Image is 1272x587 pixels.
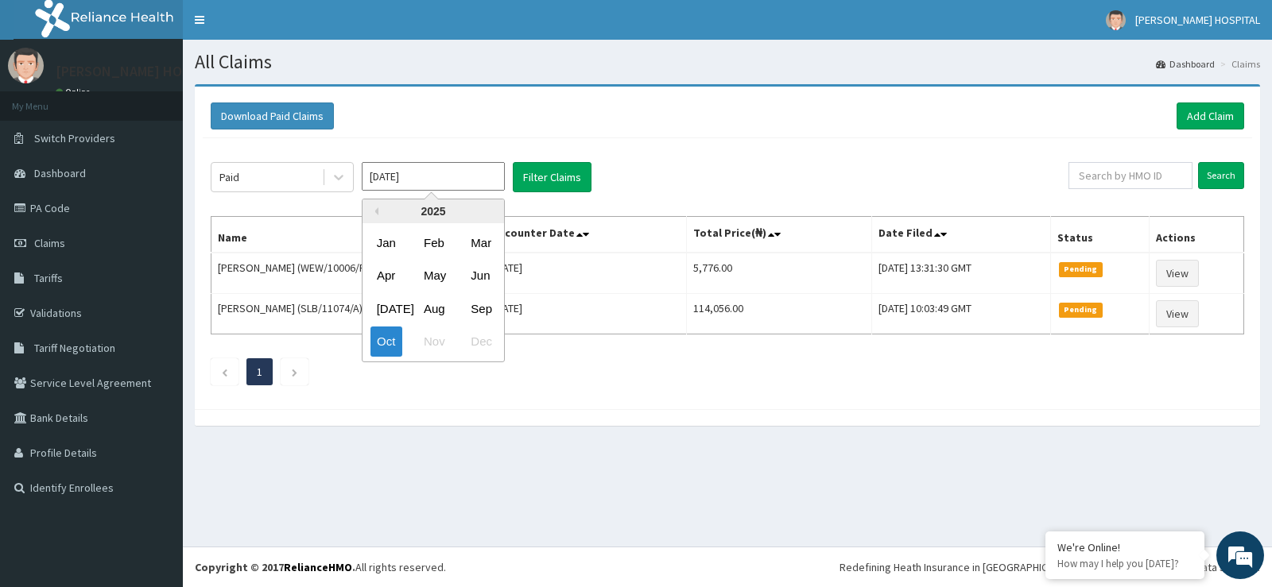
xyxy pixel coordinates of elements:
button: Previous Year [370,207,378,215]
th: Name [211,217,487,253]
img: User Image [1106,10,1126,30]
td: [PERSON_NAME] (SLB/11074/A) [211,294,487,334]
td: 114,056.00 [686,294,871,334]
div: Choose February 2025 [417,228,449,257]
div: Paid [219,169,239,185]
div: Choose May 2025 [417,261,449,291]
span: Tariffs [34,271,63,285]
div: Choose July 2025 [370,294,402,323]
input: Select Month and Year [362,162,505,191]
a: Next page [291,365,298,379]
span: Claims [34,236,65,250]
a: View [1156,300,1199,327]
td: [DATE] 10:03:49 GMT [872,294,1051,334]
footer: All rights reserved. [183,546,1272,587]
div: Choose October 2025 [370,327,402,357]
th: Actions [1149,217,1243,253]
h1: All Claims [195,52,1260,72]
div: We're Online! [1057,540,1192,554]
div: Choose March 2025 [464,228,496,257]
li: Claims [1216,57,1260,71]
span: Dashboard [34,166,86,180]
button: Download Paid Claims [211,102,334,129]
a: View [1156,260,1199,287]
a: Online [56,87,94,98]
div: Choose September 2025 [464,294,496,323]
a: Add Claim [1177,102,1244,129]
td: 5,776.00 [686,253,871,294]
span: Switch Providers [34,131,115,145]
a: RelianceHMO [284,560,352,574]
th: Total Price(₦) [686,217,871,253]
span: Pending [1059,303,1103,317]
td: [PERSON_NAME] (WEW/10006/F) [211,253,487,294]
img: User Image [8,48,44,83]
input: Search [1198,162,1244,189]
div: Choose August 2025 [417,294,449,323]
td: [DATE] 13:31:30 GMT [872,253,1051,294]
div: 2025 [363,199,504,223]
span: Tariff Negotiation [34,341,115,355]
div: month 2025-10 [363,226,504,358]
a: Dashboard [1156,57,1215,71]
button: Filter Claims [513,162,591,192]
p: [PERSON_NAME] HOSPITAL [56,64,225,79]
th: Date Filed [872,217,1051,253]
div: Choose April 2025 [370,261,402,291]
input: Search by HMO ID [1068,162,1193,189]
strong: Copyright © 2017 . [195,560,355,574]
div: Choose June 2025 [464,261,496,291]
div: Choose January 2025 [370,228,402,257]
a: Previous page [221,365,228,379]
a: Page 1 is your current page [257,365,262,379]
div: Redefining Heath Insurance in [GEOGRAPHIC_DATA] using Telemedicine and Data Science! [840,559,1260,575]
span: Pending [1059,262,1103,276]
p: How may I help you today? [1057,557,1192,570]
th: Status [1051,217,1150,253]
span: [PERSON_NAME] HOSPITAL [1135,13,1260,27]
